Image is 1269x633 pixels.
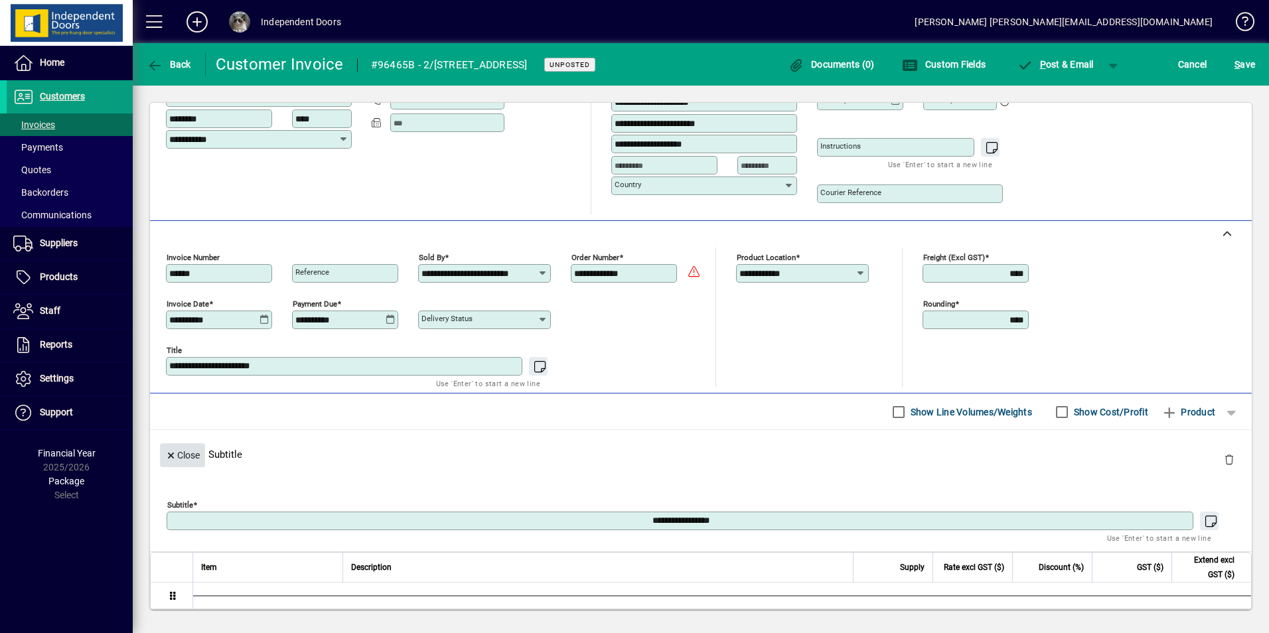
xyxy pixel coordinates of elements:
[923,253,985,262] mat-label: Freight (excl GST)
[40,57,64,68] span: Home
[1180,553,1234,582] span: Extend excl GST ($)
[165,445,200,466] span: Close
[1039,560,1084,575] span: Discount (%)
[1137,560,1163,575] span: GST ($)
[7,328,133,362] a: Reports
[1178,54,1207,75] span: Cancel
[167,500,193,510] mat-label: Subtitle
[1213,453,1245,465] app-page-header-button: Delete
[143,52,194,76] button: Back
[48,476,84,486] span: Package
[13,165,51,175] span: Quotes
[1071,405,1148,419] label: Show Cost/Profit
[899,52,989,76] button: Custom Fields
[216,54,344,75] div: Customer Invoice
[908,405,1032,419] label: Show Line Volumes/Weights
[167,253,220,262] mat-label: Invoice number
[218,10,261,34] button: Profile
[7,181,133,204] a: Backorders
[1175,52,1211,76] button: Cancel
[13,187,68,198] span: Backorders
[160,443,205,467] button: Close
[40,339,72,350] span: Reports
[1010,52,1100,76] button: Post & Email
[7,204,133,226] a: Communications
[38,448,96,458] span: Financial Year
[40,407,73,417] span: Support
[788,59,875,70] span: Documents (0)
[7,362,133,395] a: Settings
[40,305,60,316] span: Staff
[615,180,641,189] mat-label: Country
[820,141,861,151] mat-label: Instructions
[167,346,182,355] mat-label: Title
[293,299,337,309] mat-label: Payment due
[7,227,133,260] a: Suppliers
[1040,59,1046,70] span: P
[888,157,992,172] mat-hint: Use 'Enter' to start a new line
[902,59,986,70] span: Custom Fields
[13,210,92,220] span: Communications
[1017,59,1094,70] span: ost & Email
[167,299,209,309] mat-label: Invoice date
[436,376,540,391] mat-hint: Use 'Enter' to start a new line
[571,253,619,262] mat-label: Order number
[915,11,1213,33] div: [PERSON_NAME] [PERSON_NAME][EMAIL_ADDRESS][DOMAIN_NAME]
[737,253,796,262] mat-label: Product location
[1161,401,1215,423] span: Product
[7,396,133,429] a: Support
[157,449,208,460] app-page-header-button: Close
[7,46,133,80] a: Home
[150,430,1252,478] div: Subtitle
[923,299,955,309] mat-label: Rounding
[351,560,392,575] span: Description
[1234,54,1255,75] span: ave
[40,91,85,102] span: Customers
[900,560,925,575] span: Supply
[147,59,191,70] span: Back
[7,295,133,328] a: Staff
[13,119,55,130] span: Invoices
[40,271,78,282] span: Products
[944,560,1004,575] span: Rate excl GST ($)
[820,188,881,197] mat-label: Courier Reference
[295,267,329,277] mat-label: Reference
[7,113,133,136] a: Invoices
[419,253,445,262] mat-label: Sold by
[7,136,133,159] a: Payments
[1213,443,1245,475] button: Delete
[371,54,528,76] div: #96465B - 2/[STREET_ADDRESS]
[201,560,217,575] span: Item
[13,142,63,153] span: Payments
[550,60,590,69] span: Unposted
[40,373,74,384] span: Settings
[176,10,218,34] button: Add
[421,314,473,323] mat-label: Delivery status
[785,52,878,76] button: Documents (0)
[1107,530,1211,545] mat-hint: Use 'Enter' to start a new line
[261,11,341,33] div: Independent Doors
[1231,52,1258,76] button: Save
[7,261,133,294] a: Products
[40,238,78,248] span: Suppliers
[1155,400,1222,424] button: Product
[1234,59,1240,70] span: S
[1226,3,1252,46] a: Knowledge Base
[7,159,133,181] a: Quotes
[133,52,206,76] app-page-header-button: Back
